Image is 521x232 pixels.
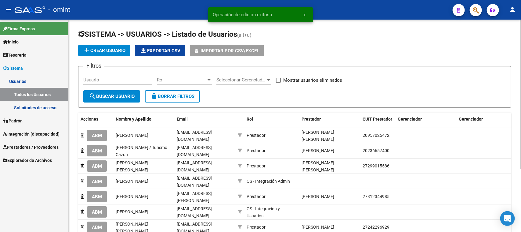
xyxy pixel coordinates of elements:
span: Rol [247,117,253,122]
span: Borrar Filtros [150,94,194,99]
span: 20236657400 [363,148,389,153]
span: [EMAIL_ADDRESS][DOMAIN_NAME] [177,130,212,142]
span: ABM [92,179,102,184]
span: Explorador de Archivos [3,157,52,164]
span: ABM [92,194,102,200]
h3: Filtros [83,62,104,70]
span: [PERSON_NAME] [PERSON_NAME] [302,130,334,142]
span: Inicio [3,39,19,45]
span: [PERSON_NAME] [302,225,334,230]
datatable-header-cell: CUIT Prestador [360,113,395,133]
mat-icon: add [83,47,90,54]
mat-icon: menu [5,6,12,13]
button: x [299,9,311,20]
span: Crear Usuario [83,48,125,53]
button: Exportar CSV [135,45,185,56]
datatable-header-cell: Rol [244,113,299,133]
span: SISTEMA -> USUARIOS -> Listado de Usuarios [78,30,237,39]
span: ABM [92,225,102,230]
datatable-header-cell: Prestador [299,113,360,133]
mat-icon: delete [150,92,158,100]
span: (alt+u) [237,32,251,38]
span: [PERSON_NAME] [116,133,148,138]
span: Operación de edición exitosa [213,12,272,18]
span: [EMAIL_ADDRESS][DOMAIN_NAME] [177,160,212,172]
datatable-header-cell: Email [174,113,235,133]
datatable-header-cell: Nombre y Apellido [113,113,174,133]
span: Mostrar usuarios eliminados [283,77,342,84]
span: [PERSON_NAME] [PERSON_NAME] [302,160,334,172]
span: [PERSON_NAME] [116,194,148,199]
div: OS - Integración Admin [247,178,290,185]
div: Prestador [247,163,266,170]
div: Prestador [247,193,266,200]
span: Gerenciador [459,117,483,122]
span: [PERSON_NAME] [116,209,148,214]
button: ABM [87,160,107,172]
span: [EMAIL_ADDRESS][PERSON_NAME][DOMAIN_NAME] [177,191,212,210]
div: Prestador [247,132,266,139]
button: Crear Usuario [78,45,130,56]
span: [PERSON_NAME] [302,194,334,199]
span: 27242296929 [363,225,389,230]
span: Acciones [81,117,98,122]
span: 20957025472 [363,133,389,138]
div: Open Intercom Messenger [500,211,515,226]
datatable-header-cell: Gerenciador [456,113,517,133]
button: ABM [87,191,107,202]
span: Exportar CSV [140,48,180,54]
button: ABM [87,145,107,156]
span: - omint [48,3,70,17]
datatable-header-cell: Acciones [78,113,113,133]
span: ABM [92,133,102,138]
span: x [304,12,306,17]
span: Sistema [3,65,23,72]
span: [PERSON_NAME] [116,179,148,184]
button: ABM [87,176,107,187]
span: ABM [92,148,102,154]
span: Buscar Usuario [89,94,135,99]
datatable-header-cell: Gerenciador [395,113,456,133]
mat-icon: file_download [140,47,147,54]
mat-icon: search [89,92,96,100]
span: [EMAIL_ADDRESS][DOMAIN_NAME] [177,206,212,218]
span: Email [177,117,188,122]
span: Nombre y Apellido [116,117,151,122]
span: Gerenciador [398,117,422,122]
div: Prestador [247,147,266,154]
span: ABM [92,163,102,169]
span: Firma Express [3,25,35,32]
div: OS - Integracion y Usuarios [247,205,297,219]
span: Padrón [3,118,23,124]
span: [PERSON_NAME] / Turismo Cazon [116,145,167,157]
span: Seleccionar Gerenciador [216,77,266,83]
span: [EMAIL_ADDRESS][DOMAIN_NAME] [177,145,212,157]
span: Tesorería [3,52,27,58]
span: Integración (discapacidad) [3,131,60,137]
button: ABM [87,130,107,141]
button: ABM [87,206,107,218]
div: Prestador [247,224,266,231]
span: Rol [157,77,206,83]
span: ABM [92,209,102,215]
span: Importar por CSV/Excel [201,48,259,54]
span: [PERSON_NAME] [302,148,334,153]
span: Prestadores / Proveedores [3,144,59,151]
button: Borrar Filtros [145,90,200,103]
span: 27299015586 [363,163,389,168]
span: [PERSON_NAME] [PERSON_NAME] [116,160,148,172]
span: [EMAIL_ADDRESS][DOMAIN_NAME] [177,176,212,188]
span: CUIT Prestador [363,117,392,122]
button: Buscar Usuario [83,90,140,103]
button: Importar por CSV/Excel [190,45,264,56]
span: Prestador [302,117,321,122]
mat-icon: person [509,6,516,13]
span: 27312344985 [363,194,389,199]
